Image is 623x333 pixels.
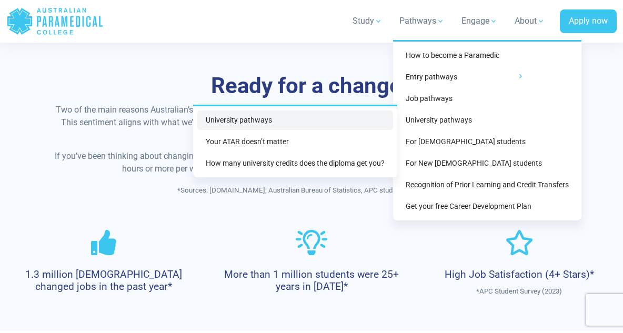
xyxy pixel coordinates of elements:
a: Pathways [393,6,451,36]
a: How many university credits does the diploma get you? [197,154,393,173]
span: *APC Student Survey (2023) [476,287,562,295]
a: Australian Paramedical College [6,4,104,38]
h4: More than 1 million students were 25+ years in [DATE]* [223,268,401,292]
a: Recognition of Prior Learning and Credit Transfers [397,175,577,195]
a: University pathways [397,110,577,130]
span: *Sources: [DOMAIN_NAME]; Australian Bureau of Statistics, APC student survey (2024) [177,186,446,194]
a: Entry pathways [397,67,577,87]
div: Pathways [393,40,581,220]
h4: High Job Satisfaction (4+ Stars)* [430,268,608,280]
a: Get your free Career Development Plan [397,197,577,216]
a: About [508,6,551,36]
a: Study [346,6,389,36]
p: If you’ve been thinking about changing it up, you’re not alone! , with 61% working 36 hours or mo... [52,150,571,175]
a: For [DEMOGRAPHIC_DATA] students [397,132,577,152]
a: Job pathways [397,89,577,108]
a: Engage [455,6,504,36]
h3: Ready for a change? [52,73,571,99]
h4: 1.3 million [DEMOGRAPHIC_DATA] changed jobs in the past year* [15,268,193,292]
a: University pathways [197,110,393,130]
a: Your ATAR doesn’t matter [197,132,393,152]
a: Apply now [560,9,617,34]
div: Entry pathways [193,105,397,177]
p: Two of the main reasons Australian’s look to change careers is because they want to do something ... [52,104,571,142]
a: How to become a Paramedic [397,46,577,65]
a: For New [DEMOGRAPHIC_DATA] students [397,154,577,173]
